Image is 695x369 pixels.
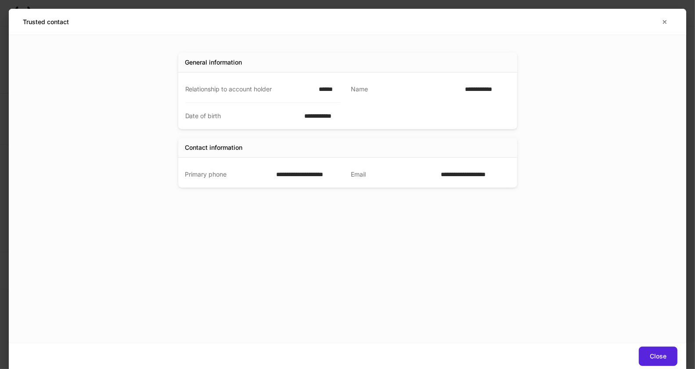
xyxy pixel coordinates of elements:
button: Close [639,347,677,366]
div: Date of birth [185,112,299,120]
div: Close [650,353,666,359]
h5: Trusted contact [23,18,69,26]
div: Contact information [185,143,243,152]
div: Relationship to account holder [185,85,313,94]
div: Name [351,85,460,94]
div: Primary phone [185,170,271,179]
div: Email [351,170,436,179]
div: General information [185,58,242,67]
